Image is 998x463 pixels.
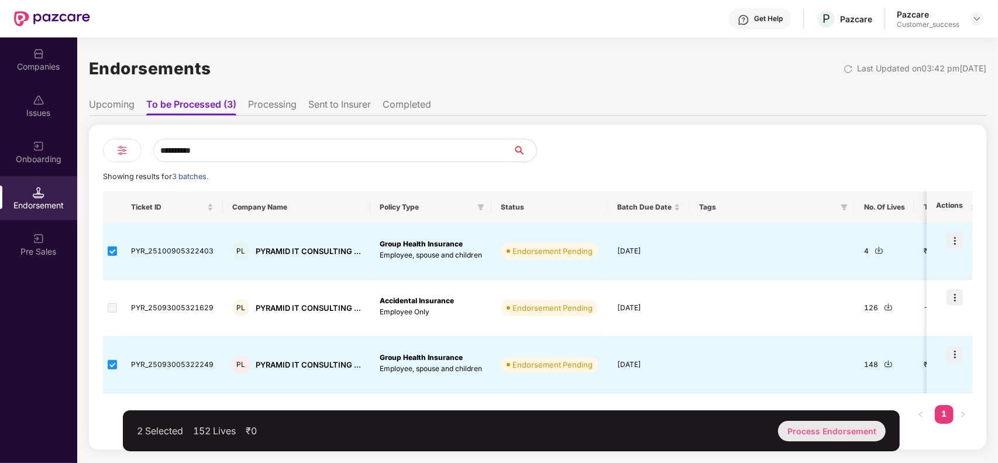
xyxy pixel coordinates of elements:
div: Pazcare [840,13,872,25]
b: Group Health Insurance [380,239,463,248]
span: Batch Due Date [617,203,672,212]
b: Accidental Insurance [380,296,454,305]
span: filter [841,204,848,211]
div: Get Help [754,14,783,23]
td: [DATE] [608,280,690,337]
div: PYRAMID IT CONSULTING ... [256,359,361,371]
div: Endorsement Pending [512,302,593,314]
div: PYRAMID IT CONSULTING ... [256,303,361,314]
a: 1 [935,405,954,423]
li: Sent to Insurer [308,98,371,115]
img: svg+xml;base64,PHN2ZyBpZD0iSGVscC0zMngzMiIgeG1sbnM9Imh0dHA6Ly93d3cudzMub3JnLzIwMDAvc3ZnIiB3aWR0aD... [738,14,749,26]
span: P [823,12,830,26]
span: Ticket ID [131,203,205,212]
div: 4 [864,246,905,257]
li: Processing [248,98,297,115]
td: PYR_25093005322249 [122,337,223,393]
p: Employee Only [380,307,482,318]
b: Group Health Insurance [380,353,463,362]
img: svg+xml;base64,PHN2ZyBpZD0iRHJvcGRvd24tMzJ4MzIiIHhtbG5zPSJodHRwOi8vd3d3LnczLm9yZy8yMDAwL3N2ZyIgd2... [972,14,982,23]
span: filter [477,204,484,211]
p: Employee, spouse and children [380,250,482,261]
div: Endorsement Pending [512,359,593,371]
th: Ticket ID [122,191,223,223]
span: left [917,411,924,418]
li: 1 [935,405,954,424]
img: svg+xml;base64,PHN2ZyB3aWR0aD0iMjAiIGhlaWdodD0iMjAiIHZpZXdCb3g9IjAgMCAyMCAyMCIgZmlsbD0ibm9uZSIgeG... [33,140,44,152]
button: right [954,405,972,424]
h1: Endorsements [89,56,211,81]
li: Completed [383,98,431,115]
div: PL [232,299,250,317]
div: Pazcare [897,9,959,20]
button: left [911,405,930,424]
p: Employee, spouse and children [380,363,482,375]
span: right [959,411,966,418]
span: Policy Type [380,203,473,212]
div: Customer_success [897,20,959,29]
button: search [512,139,537,162]
div: PL [232,356,250,373]
td: PYR_25093005321629 [122,280,223,337]
span: Tags [699,203,836,212]
td: PYR_25100905322403 [122,223,223,280]
img: svg+xml;base64,PHN2ZyBpZD0iUmVsb2FkLTMyeDMyIiB4bWxucz0iaHR0cDovL3d3dy53My5vcmcvMjAwMC9zdmciIHdpZH... [844,64,853,74]
img: New Pazcare Logo [14,11,90,26]
div: 148 [864,359,905,371]
img: icon [947,346,963,362]
div: Process Endorsement [778,421,886,441]
td: [DATE] [608,337,690,393]
div: Last Updated on 03:42 pm[DATE] [857,62,986,75]
th: No. Of Lives [855,191,914,223]
div: 126 [864,303,905,314]
img: svg+xml;base64,PHN2ZyBpZD0iSXNzdWVzX2Rpc2FibGVkIiB4bWxucz0iaHR0cDovL3d3dy53My5vcmcvMjAwMC9zdmciIH... [33,94,44,106]
li: Previous Page [911,405,930,424]
li: To be Processed (3) [146,98,236,115]
div: ₹0 [246,425,257,437]
th: Batch Due Date [608,191,690,223]
td: [DATE] [608,223,690,280]
span: filter [475,200,487,214]
th: Company Name [223,191,370,223]
span: search [512,146,536,155]
img: svg+xml;base64,PHN2ZyB3aWR0aD0iMjAiIGhlaWdodD0iMjAiIHZpZXdCb3g9IjAgMCAyMCAyMCIgZmlsbD0ibm9uZSIgeG... [33,233,44,245]
img: svg+xml;base64,PHN2ZyB4bWxucz0iaHR0cDovL3d3dy53My5vcmcvMjAwMC9zdmciIHdpZHRoPSIyNCIgaGVpZ2h0PSIyNC... [115,143,129,157]
div: 152 Lives [193,425,236,437]
div: PYRAMID IT CONSULTING ... [256,246,361,257]
th: Actions [927,191,972,223]
div: 2 Selected [137,425,183,437]
div: Endorsement Pending [512,245,593,257]
th: Status [491,191,608,223]
li: Upcoming [89,98,135,115]
img: svg+xml;base64,PHN2ZyBpZD0iQ29tcGFuaWVzIiB4bWxucz0iaHR0cDovL3d3dy53My5vcmcvMjAwMC9zdmciIHdpZHRoPS... [33,48,44,60]
img: svg+xml;base64,PHN2ZyB3aWR0aD0iMTQuNSIgaGVpZ2h0PSIxNC41IiB2aWV3Qm94PSIwIDAgMTYgMTYiIGZpbGw9Im5vbm... [33,187,44,198]
img: svg+xml;base64,PHN2ZyBpZD0iRG93bmxvYWQtMjR4MjQiIHhtbG5zPSJodHRwOi8vd3d3LnczLm9yZy8yMDAwL3N2ZyIgd2... [884,359,893,368]
img: icon [947,289,963,306]
li: Next Page [954,405,972,424]
img: icon [947,232,963,249]
img: svg+xml;base64,PHN2ZyBpZD0iRG93bmxvYWQtMjR4MjQiIHhtbG5zPSJodHRwOi8vd3d3LnczLm9yZy8yMDAwL3N2ZyIgd2... [875,246,883,255]
span: Showing results for [103,172,208,181]
div: PL [232,242,250,260]
img: svg+xml;base64,PHN2ZyBpZD0iRG93bmxvYWQtMjR4MjQiIHhtbG5zPSJodHRwOi8vd3d3LnczLm9yZy8yMDAwL3N2ZyIgd2... [884,303,893,311]
span: 3 batches. [172,172,208,181]
span: filter [838,200,850,214]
